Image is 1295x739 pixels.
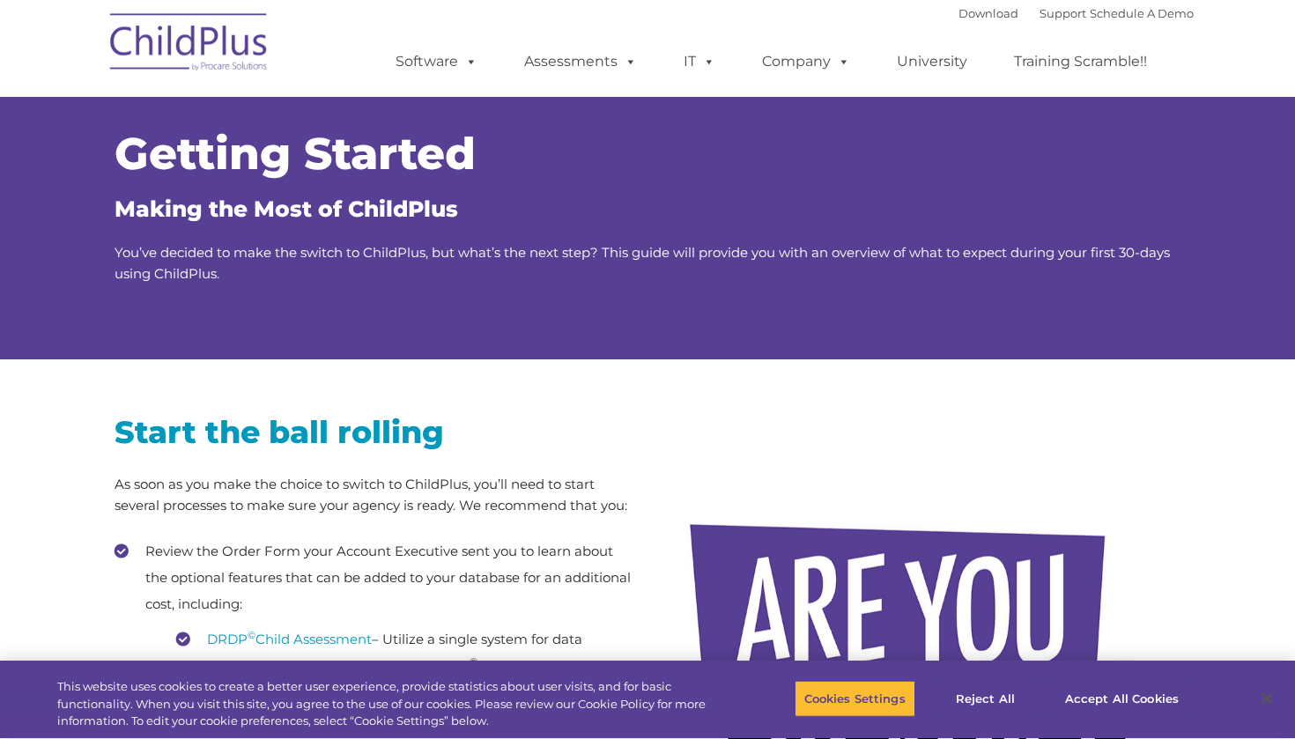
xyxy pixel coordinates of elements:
[1055,680,1188,717] button: Accept All Cookies
[115,474,634,516] p: As soon as you make the choice to switch to ChildPlus, you’ll need to start several processes to ...
[958,6,1194,20] font: |
[666,44,733,79] a: IT
[879,44,985,79] a: University
[248,629,255,641] sup: ©
[996,44,1165,79] a: Training Scramble!!
[1090,6,1194,20] a: Schedule A Demo
[1040,6,1086,20] a: Support
[176,626,634,679] li: – Utilize a single system for data management: ChildPlus with the DRDP built-in.
[101,1,277,89] img: ChildPlus by Procare Solutions
[57,678,713,730] div: This website uses cookies to create a better user experience, provide statistics about user visit...
[958,6,1018,20] a: Download
[378,44,495,79] a: Software
[507,44,655,79] a: Assessments
[207,631,372,647] a: DRDP©Child Assessment
[795,680,915,717] button: Cookies Settings
[115,412,634,452] h2: Start the ball rolling
[115,196,458,222] span: Making the Most of ChildPlus
[1247,679,1286,718] button: Close
[930,680,1040,717] button: Reject All
[470,655,477,668] sup: ©
[744,44,868,79] a: Company
[115,244,1170,282] span: You’ve decided to make the switch to ChildPlus, but what’s the next step? This guide will provide...
[115,127,476,181] span: Getting Started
